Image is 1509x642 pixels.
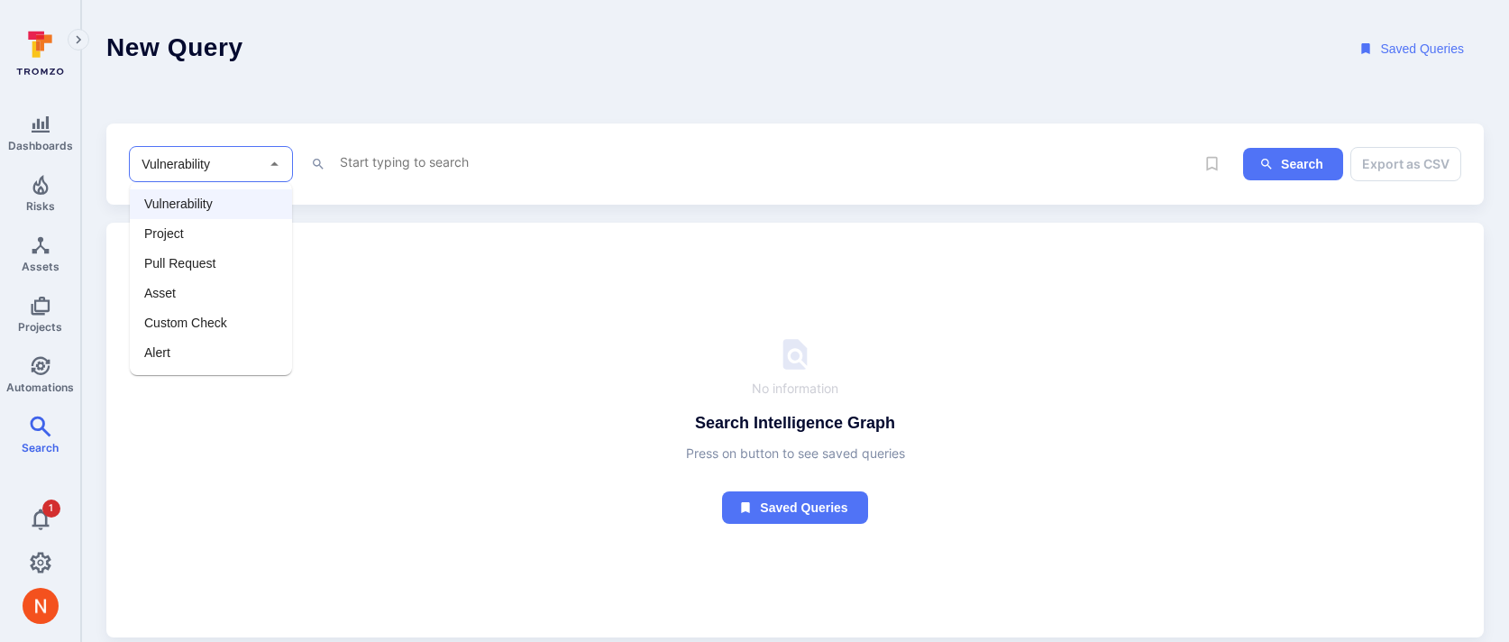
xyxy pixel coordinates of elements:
[722,463,867,525] a: Saved queries
[26,199,55,213] span: Risks
[106,32,243,66] h1: New Query
[130,279,292,308] li: Asset
[8,139,73,152] span: Dashboards
[130,338,292,368] li: Alert
[22,260,59,273] span: Assets
[130,189,292,219] li: Vulnerability
[68,29,89,50] button: Expand navigation menu
[695,412,895,434] h4: Search Intelligence Graph
[1350,147,1461,181] button: Export as CSV
[23,588,59,624] div: Neeren Patki
[42,500,60,518] span: 1
[18,320,62,334] span: Projects
[1195,147,1229,180] span: Save query
[23,588,59,624] img: ACg8ocIprwjrgDQnDsNSk9Ghn5p5-B8DpAKWoJ5Gi9syOE4K59tr4Q=s96-c
[130,308,292,338] li: Custom Check
[6,381,74,394] span: Automations
[338,151,1194,173] textarea: Intelligence Graph search area
[72,32,85,48] i: Expand navigation menu
[752,380,838,398] span: No information
[1342,32,1484,66] button: Saved Queries
[138,155,257,173] input: Select basic entity
[1243,148,1343,181] button: ig-search
[22,441,59,454] span: Search
[130,249,292,279] li: Pull Request
[722,491,867,525] button: Saved queries
[263,152,286,175] button: Close
[130,219,292,249] li: Project
[686,445,905,463] span: Press on button to see saved queries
